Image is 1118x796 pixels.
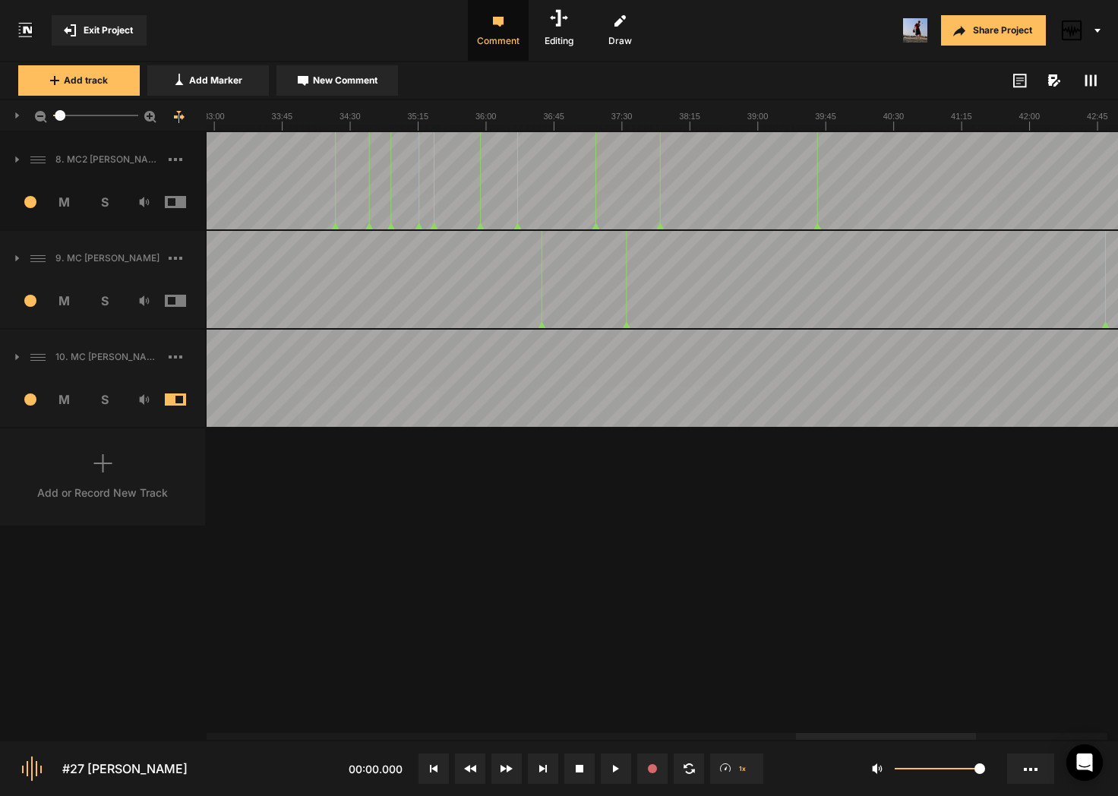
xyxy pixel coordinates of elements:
[408,112,429,121] text: 35:15
[84,24,133,37] span: Exit Project
[951,112,972,121] text: 41:15
[49,153,169,166] span: 8. MC2 [PERSON_NAME]
[313,74,377,87] span: New Comment
[475,112,497,121] text: 36:00
[18,65,140,96] button: Add track
[147,65,269,96] button: Add Marker
[815,112,836,121] text: 39:45
[64,74,108,87] span: Add track
[45,292,85,310] span: M
[883,112,905,121] text: 40:30
[49,350,169,364] span: 10. MC [PERSON_NAME]
[84,292,125,310] span: S
[1087,112,1108,121] text: 42:45
[276,65,398,96] button: New Comment
[1066,744,1103,781] div: Open Intercom Messenger
[1019,112,1041,121] text: 42:00
[84,390,125,409] span: S
[45,390,85,409] span: M
[37,485,168,501] div: Add or Record New Track
[49,251,169,265] span: 9. MC [PERSON_NAME]
[45,193,85,211] span: M
[52,15,147,46] button: Exit Project
[84,193,125,211] span: S
[340,112,361,121] text: 34:30
[62,760,188,778] div: #27 [PERSON_NAME]
[1060,18,1084,43] img: ACg8ocKpinyfltYabm-Omuvp9S5XdqoFEJCCAHX1SNS9DboiogGp4uU=s96-c
[611,112,633,121] text: 37:30
[710,753,763,784] button: 1x
[941,15,1046,46] button: Share Project
[747,112,769,121] text: 39:00
[189,74,242,87] span: Add Marker
[543,112,564,121] text: 36:45
[272,112,293,121] text: 33:45
[349,763,403,775] span: 00:00.000
[204,112,225,121] text: 33:00
[903,18,927,43] img: ACg8ocJ5zrP0c3SJl5dKscm-Goe6koz8A9fWD7dpguHuX8DX5VIxymM=s96-c
[679,112,700,121] text: 38:15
